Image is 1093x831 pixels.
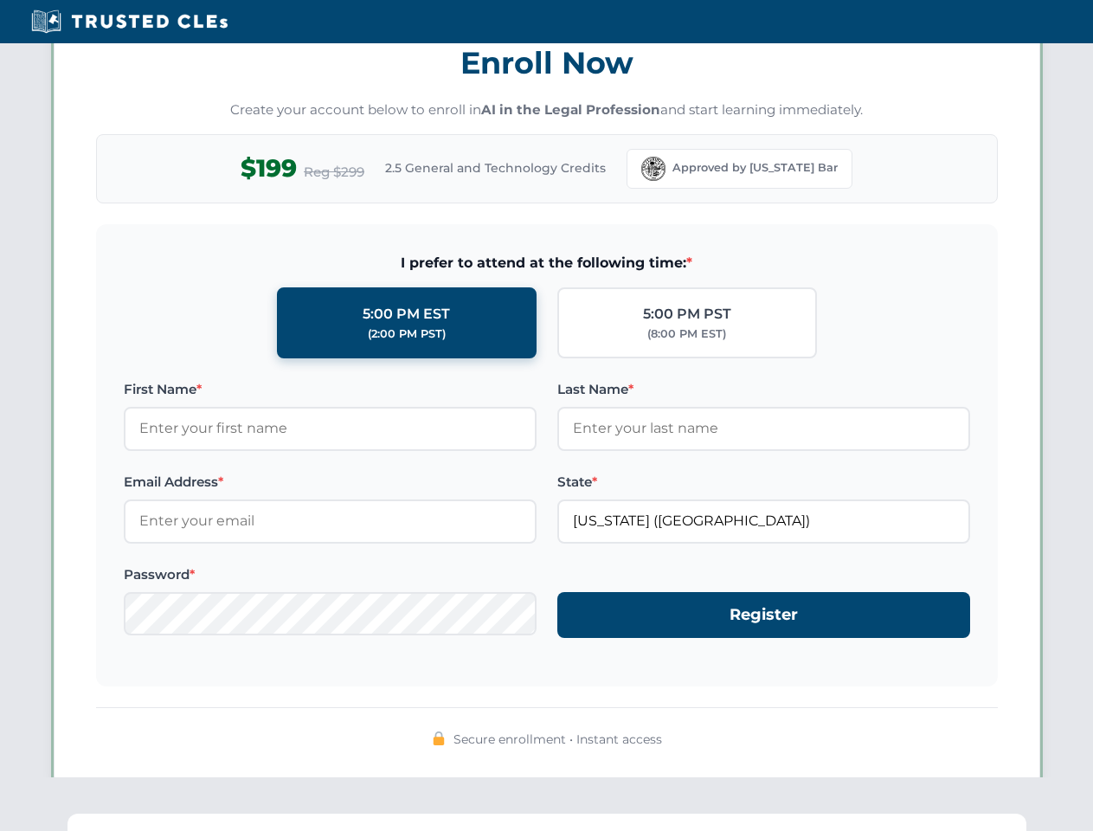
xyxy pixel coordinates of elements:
[304,162,364,183] span: Reg $299
[647,325,726,343] div: (8:00 PM EST)
[26,9,233,35] img: Trusted CLEs
[432,731,446,745] img: 🔒
[96,100,998,120] p: Create your account below to enroll in and start learning immediately.
[124,379,537,400] label: First Name
[241,149,297,188] span: $199
[641,157,665,181] img: Florida Bar
[557,499,970,543] input: Florida (FL)
[363,303,450,325] div: 5:00 PM EST
[557,472,970,493] label: State
[557,407,970,450] input: Enter your last name
[643,303,731,325] div: 5:00 PM PST
[124,407,537,450] input: Enter your first name
[672,159,838,177] span: Approved by [US_STATE] Bar
[124,472,537,493] label: Email Address
[385,158,606,177] span: 2.5 General and Technology Credits
[96,35,998,90] h3: Enroll Now
[124,499,537,543] input: Enter your email
[368,325,446,343] div: (2:00 PM PST)
[124,564,537,585] label: Password
[481,101,660,118] strong: AI in the Legal Profession
[453,730,662,749] span: Secure enrollment • Instant access
[124,252,970,274] span: I prefer to attend at the following time:
[557,592,970,638] button: Register
[557,379,970,400] label: Last Name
